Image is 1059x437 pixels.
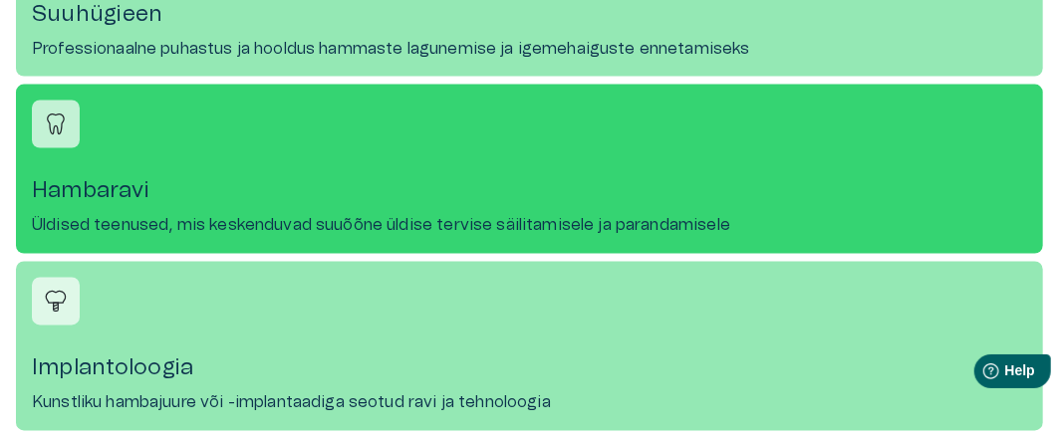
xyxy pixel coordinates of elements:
h4: Implantoloogia [32,355,1027,382]
iframe: Help widget launcher [904,346,1059,402]
h4: Suuhügieen [32,1,1027,28]
p: Professionaalne puhastus ja hooldus hammaste lagunemise ja igemehaiguste ennetamiseks [32,37,750,61]
img: Implantoloogia icon [41,287,71,317]
p: Kunstliku hambajuure või -implantaadiga seotud ravi ja tehnoloogia [32,391,551,415]
img: Hambaravi icon [41,109,71,139]
p: Üldised teenused, mis keskenduvad suuõõne üldise tervise säilitamisele ja parandamisele [32,214,730,238]
h4: Hambaravi [32,178,1027,205]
